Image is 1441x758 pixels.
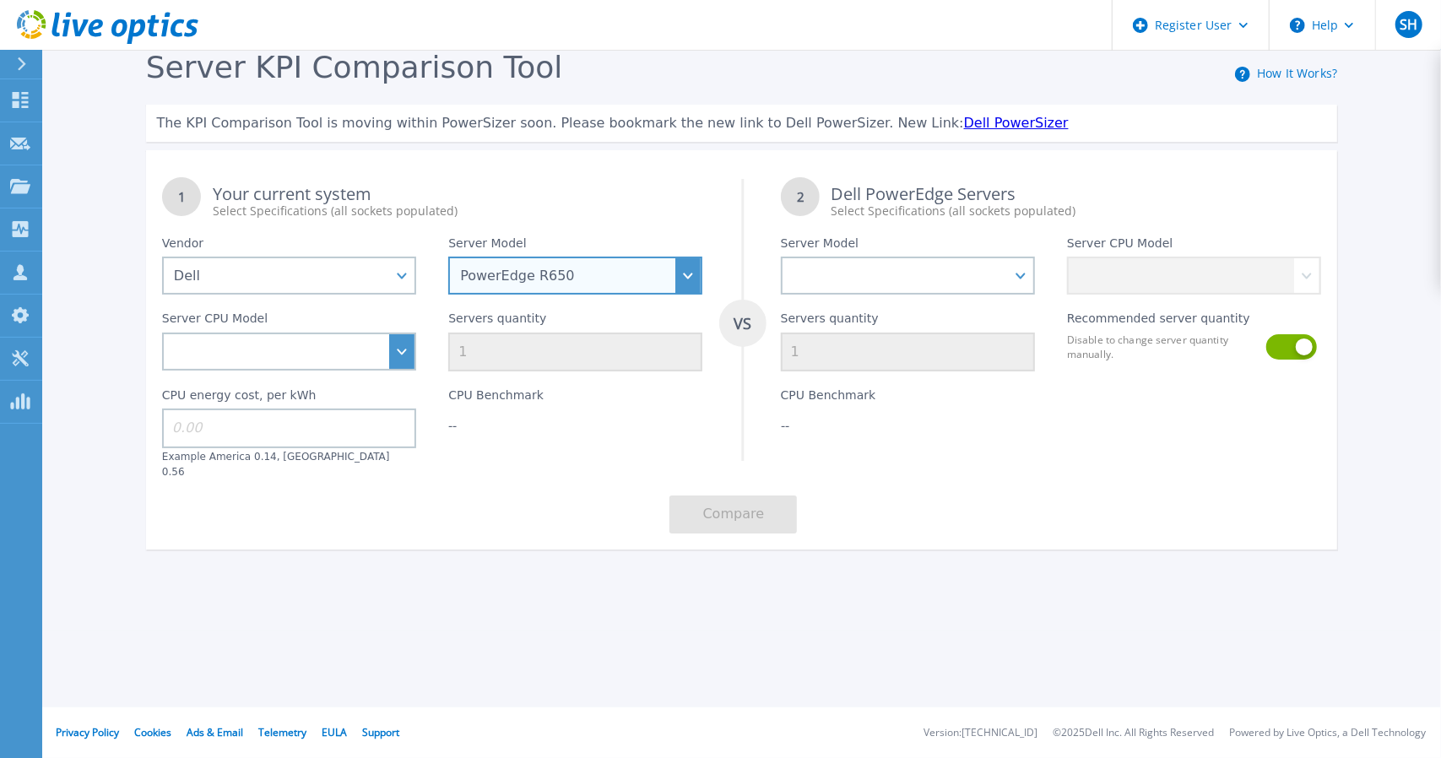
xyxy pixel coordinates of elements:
span: The KPI Comparison Tool is moving within PowerSizer soon. Please bookmark the new link to Dell Po... [156,115,963,131]
label: Server Model [448,236,526,257]
label: Server CPU Model [1067,236,1173,257]
a: Privacy Policy [56,725,119,739]
label: CPU Benchmark [448,388,544,409]
div: Dell PowerEdge Servers [832,186,1321,219]
a: Ads & Email [187,725,243,739]
label: CPU energy cost, per kWh [162,388,317,409]
label: Servers quantity [781,311,879,332]
tspan: 1 [178,188,186,205]
label: Example America 0.14, [GEOGRAPHIC_DATA] 0.56 [162,451,390,478]
li: © 2025 Dell Inc. All Rights Reserved [1053,728,1214,739]
a: Support [362,725,399,739]
div: Your current system [213,186,702,219]
li: Version: [TECHNICAL_ID] [924,728,1037,739]
input: 0.00 [162,409,416,447]
div: Select Specifications (all sockets populated) [213,203,702,219]
a: EULA [322,725,347,739]
label: Server Model [781,236,859,257]
a: How It Works? [1257,65,1337,81]
span: Server KPI Comparison Tool [146,50,563,84]
div: -- [781,417,1035,434]
a: Telemetry [258,725,306,739]
label: Server CPU Model [162,311,268,332]
div: Select Specifications (all sockets populated) [832,203,1321,219]
div: -- [448,417,702,434]
tspan: VS [733,313,751,333]
label: Disable to change server quantity manually. [1067,333,1256,361]
label: CPU Benchmark [781,388,876,409]
label: Servers quantity [448,311,546,332]
tspan: 2 [796,188,804,205]
label: Vendor [162,236,203,257]
span: SH [1400,18,1417,31]
button: Compare [669,495,797,533]
label: Recommended server quantity [1067,311,1250,332]
a: Dell PowerSizer [964,115,1069,131]
a: Cookies [134,725,171,739]
li: Powered by Live Optics, a Dell Technology [1229,728,1426,739]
